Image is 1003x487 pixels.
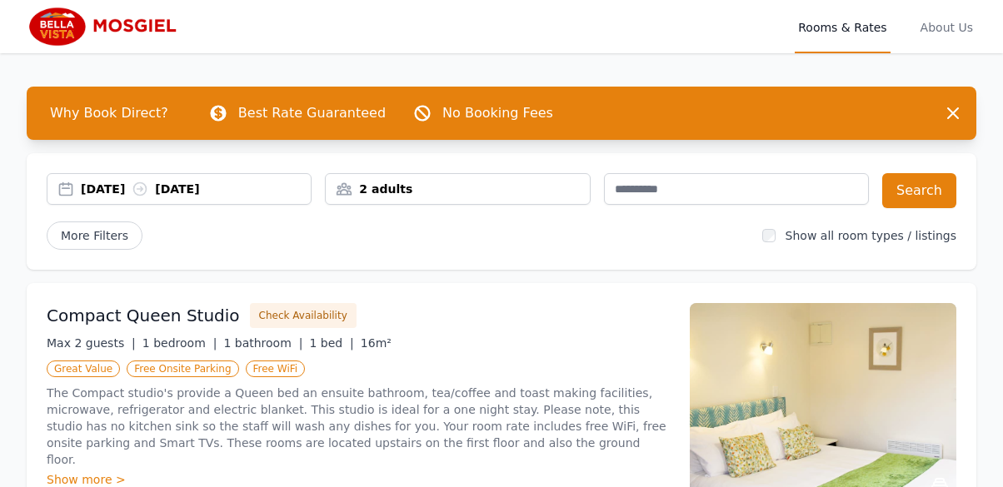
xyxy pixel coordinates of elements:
[81,181,311,197] div: [DATE] [DATE]
[47,360,120,377] span: Great Value
[882,173,956,208] button: Search
[37,97,182,130] span: Why Book Direct?
[47,221,142,250] span: More Filters
[27,7,187,47] img: Bella Vista Mosgiel
[47,336,136,350] span: Max 2 guests |
[442,103,553,123] p: No Booking Fees
[246,360,306,377] span: Free WiFi
[238,103,386,123] p: Best Rate Guaranteed
[361,336,392,350] span: 16m²
[250,303,357,328] button: Check Availability
[47,385,670,468] p: The Compact studio's provide a Queen bed an ensuite bathroom, tea/coffee and toast making facilit...
[309,336,353,350] span: 1 bed |
[786,229,956,242] label: Show all room types / listings
[142,336,217,350] span: 1 bedroom |
[47,304,240,327] h3: Compact Queen Studio
[326,181,589,197] div: 2 adults
[223,336,302,350] span: 1 bathroom |
[127,360,238,377] span: Free Onsite Parking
